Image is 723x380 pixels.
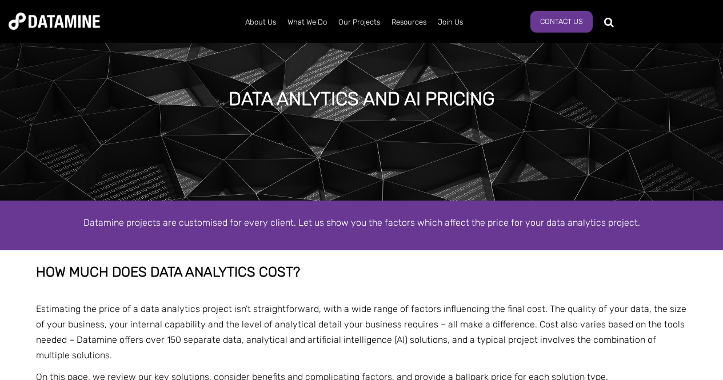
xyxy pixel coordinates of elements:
a: Resources [386,7,432,37]
p: Datamine projects are customised for every client. Let us show you the factors which affect the p... [36,215,688,230]
a: Join Us [432,7,469,37]
a: About Us [239,7,282,37]
a: Our Projects [333,7,386,37]
a: Contact Us [530,11,593,33]
span: How much does data analytics cost? [36,264,300,280]
span: Estimating the price of a data analytics project isn’t straightforward, with a wide range of fact... [36,303,686,361]
img: Datamine [9,13,100,30]
h1: Data anlytics and AI pricing [229,86,494,111]
a: What We Do [282,7,333,37]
